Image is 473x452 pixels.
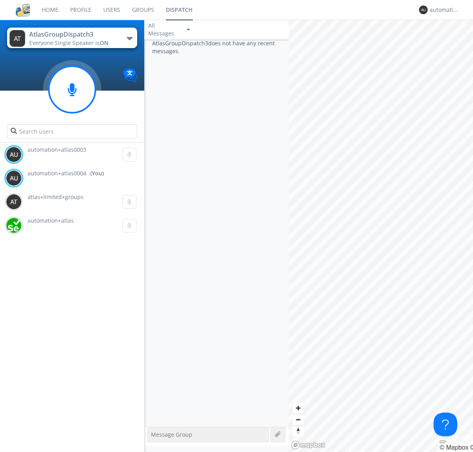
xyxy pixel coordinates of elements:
[292,426,304,437] span: Reset bearing to north
[292,425,304,437] button: Reset bearing to north
[28,169,86,177] span: automation+atlas0004
[16,3,30,17] img: cddb5a64eb264b2086981ab96f4c1ba7
[29,39,118,47] div: Everyone ·
[6,170,22,186] img: 373638.png
[100,39,108,47] span: ON
[55,39,108,47] span: Single Speaker is
[144,39,289,427] div: AtlasGroupDispatch3 does not have any recent messages.
[7,28,137,48] button: AtlasGroupDispatch3Everyone·Single Speaker isON
[187,29,190,31] img: caret-down-sm.svg
[7,124,137,138] input: Search users
[292,414,304,425] button: Zoom out
[28,193,84,201] span: atlas+limited+groups
[439,441,446,443] button: Toggle attribution
[6,218,22,233] img: d2d01cd9b4174d08988066c6d424eccd
[6,194,22,210] img: 373638.png
[419,6,428,14] img: 373638.png
[6,147,22,162] img: 373638.png
[291,441,326,450] a: Mapbox logo
[123,69,137,82] img: Translation enabled
[29,30,118,39] div: AtlasGroupDispatch3
[148,22,180,37] div: All Messages
[434,413,457,436] iframe: Toggle Customer Support
[90,169,104,177] div: (You)
[9,30,25,47] img: 373638.png
[430,6,459,14] div: automation+atlas0004
[28,217,74,224] span: automation+atlas
[439,444,468,451] a: Mapbox
[28,146,86,153] span: automation+atlas0003
[292,402,304,414] button: Zoom in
